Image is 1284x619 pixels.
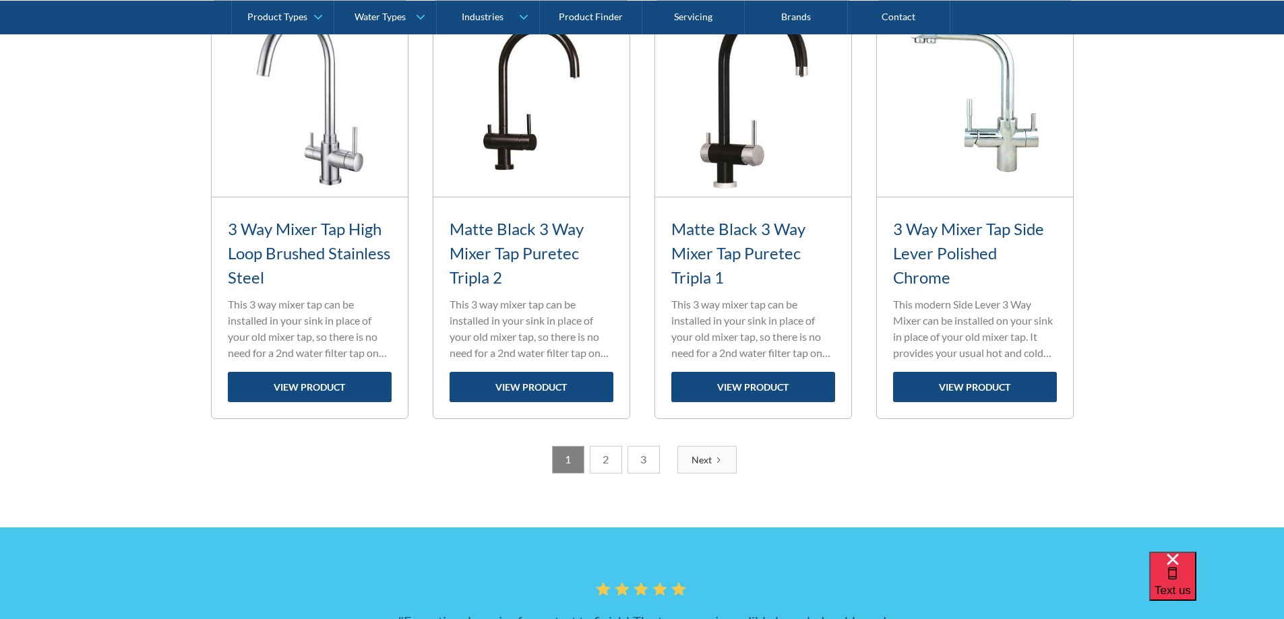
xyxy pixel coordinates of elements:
h3: 3 Way Mixer Tap High Loop Brushed Stainless Steel [228,217,392,290]
img: 3 Way Mixer Tap High Loop Brushed Stainless Steel [212,1,408,197]
p: This 3 way mixer tap can be installed in your sink in place of your old mixer tap, so there is no... [228,296,392,361]
a: Next Page [677,446,737,474]
h3: Matte Black 3 Way Mixer Tap Puretec Tripla 2 [450,217,613,290]
a: 1 [552,446,584,474]
div: Water Types [355,11,406,22]
p: This modern Side Lever 3 Way Mixer can be installed on your sink in place of your old mixer tap. ... [893,296,1057,361]
p: This 3 way mixer tap can be installed in your sink in place of your old mixer tap, so there is no... [450,296,613,361]
a: 2 [590,446,622,474]
h3: 3 Way Mixer Tap Side Lever Polished Chrome [893,217,1057,290]
img: Matte Black 3 Way Mixer Tap Puretec Tripla 2 [433,1,630,197]
a: view product [228,372,392,402]
h3: Matte Black 3 Way Mixer Tap Puretec Tripla 1 [671,217,835,290]
a: view product [893,372,1057,402]
iframe: podium webchat widget bubble [1149,552,1284,619]
div: Industries [462,11,503,22]
img: Matte Black 3 Way Mixer Tap Puretec Tripla 1 [655,1,851,197]
p: This 3 way mixer tap can be installed in your sink in place of your old mixer tap, so there is no... [671,296,835,361]
a: 3 [628,446,660,474]
div: Product Types [247,11,307,22]
a: view product [450,372,613,402]
a: view product [671,372,835,402]
div: Next [692,453,712,467]
div: List [211,446,1074,474]
img: 3 Way Mixer Tap Side Lever Polished Chrome [877,1,1073,197]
